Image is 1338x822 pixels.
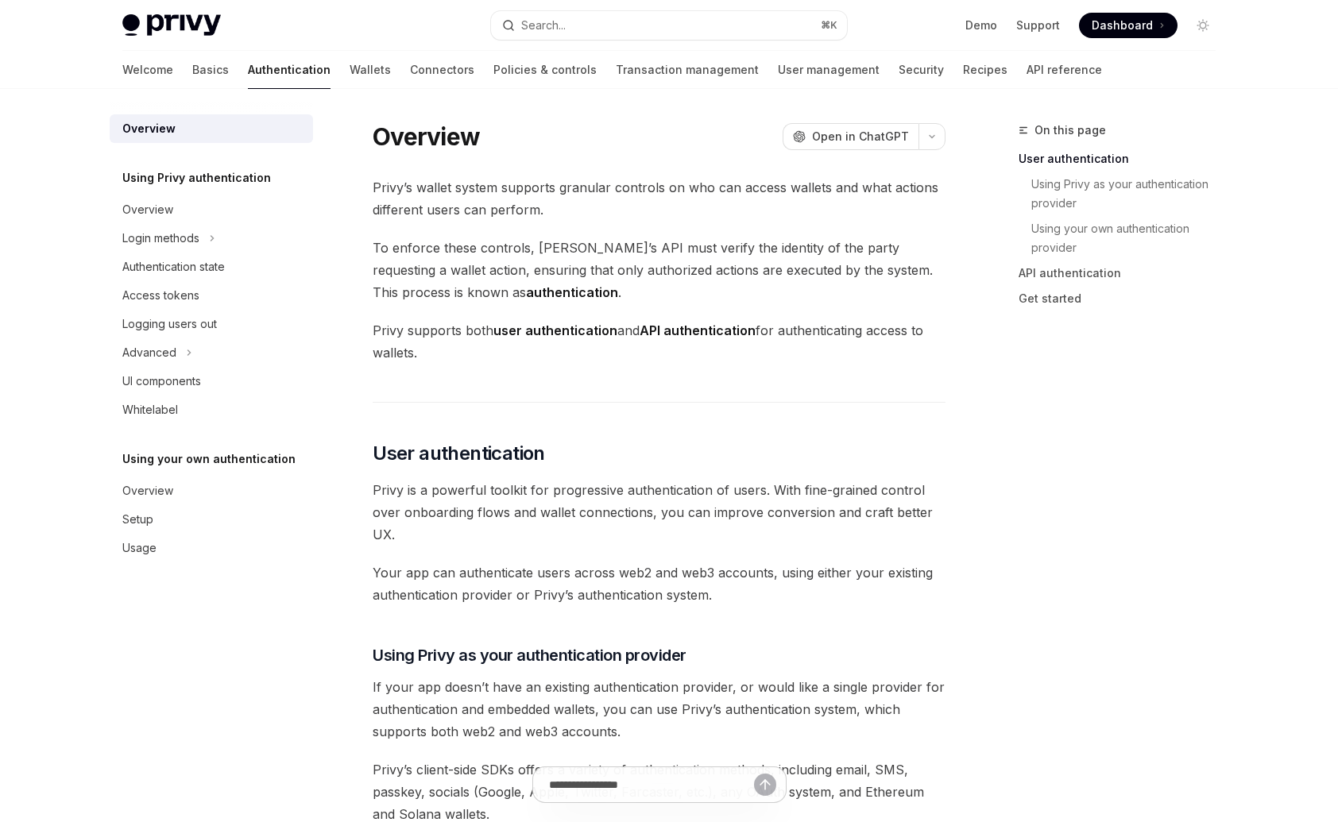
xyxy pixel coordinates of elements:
span: On this page [1034,121,1106,140]
strong: authentication [526,284,618,300]
span: Dashboard [1092,17,1153,33]
button: Toggle dark mode [1190,13,1216,38]
button: Toggle Advanced section [110,338,313,367]
a: Support [1016,17,1060,33]
span: Privy is a powerful toolkit for progressive authentication of users. With fine-grained control ov... [373,479,945,546]
span: Privy’s wallet system supports granular controls on who can access wallets and what actions diffe... [373,176,945,221]
h5: Using your own authentication [122,450,296,469]
div: Overview [122,200,173,219]
a: Basics [192,51,229,89]
strong: API authentication [640,322,756,338]
a: Overview [110,114,313,143]
div: Authentication state [122,257,225,276]
a: Transaction management [616,51,759,89]
h5: Using Privy authentication [122,168,271,187]
div: Overview [122,119,176,138]
a: Security [899,51,944,89]
span: ⌘ K [821,19,837,32]
a: Demo [965,17,997,33]
button: Toggle Login methods section [110,224,313,253]
span: Open in ChatGPT [812,129,909,145]
span: If your app doesn’t have an existing authentication provider, or would like a single provider for... [373,676,945,743]
a: Recipes [963,51,1007,89]
button: Send message [754,774,776,796]
a: Using Privy as your authentication provider [1019,172,1228,216]
span: To enforce these controls, [PERSON_NAME]’s API must verify the identity of the party requesting a... [373,237,945,303]
a: Authentication state [110,253,313,281]
a: Overview [110,195,313,224]
div: Overview [122,481,173,500]
span: Your app can authenticate users across web2 and web3 accounts, using either your existing authent... [373,562,945,606]
a: Get started [1019,286,1228,311]
div: Search... [521,16,566,35]
a: Authentication [248,51,331,89]
a: Whitelabel [110,396,313,424]
a: Policies & controls [493,51,597,89]
a: API authentication [1019,260,1228,286]
strong: user authentication [493,322,617,338]
a: Access tokens [110,281,313,310]
img: light logo [122,14,221,37]
a: Dashboard [1079,13,1178,38]
a: Overview [110,477,313,505]
span: User authentication [373,441,545,466]
button: Open in ChatGPT [783,123,918,150]
a: User management [778,51,880,89]
div: Whitelabel [122,400,178,419]
a: Using your own authentication provider [1019,216,1228,260]
div: Logging users out [122,315,217,334]
div: UI components [122,372,201,391]
a: Connectors [410,51,474,89]
button: Open search [491,11,847,40]
a: Wallets [350,51,391,89]
div: Login methods [122,229,199,248]
span: Using Privy as your authentication provider [373,644,686,666]
h1: Overview [373,122,480,151]
div: Setup [122,510,153,529]
div: Access tokens [122,286,199,305]
a: API reference [1027,51,1102,89]
a: Welcome [122,51,173,89]
a: Usage [110,534,313,562]
a: Logging users out [110,310,313,338]
a: UI components [110,367,313,396]
input: Ask a question... [549,767,754,802]
div: Usage [122,538,157,558]
a: Setup [110,505,313,534]
span: Privy supports both and for authenticating access to wallets. [373,319,945,364]
a: User authentication [1019,146,1228,172]
div: Advanced [122,343,176,362]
